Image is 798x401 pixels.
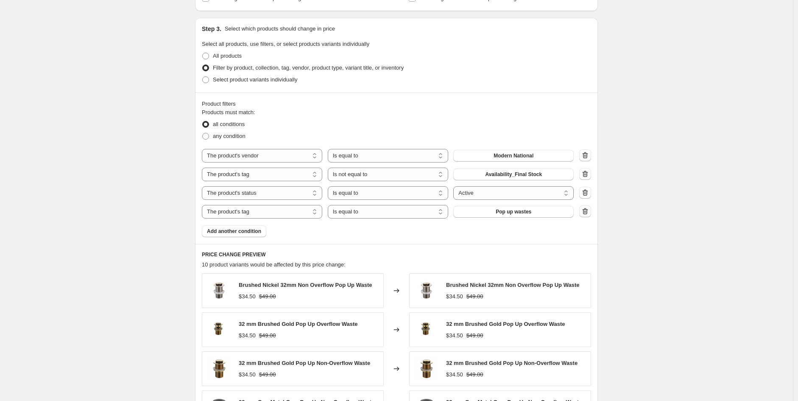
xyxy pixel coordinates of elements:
[202,100,591,108] div: Product filters
[213,133,246,139] span: any condition
[202,109,255,115] span: Products must match:
[202,41,369,47] span: Select all products, use filters, or select products variants individually
[239,321,358,327] span: 32 mm Brushed Gold Pop Up Overflow Waste
[213,76,297,83] span: Select product variants individually
[202,261,346,268] span: 10 product variants would be affected by this price change:
[446,331,463,340] div: $34.50
[202,225,266,237] button: Add another condition
[213,121,245,127] span: all conditions
[446,282,579,288] span: Brushed Nickel 32mm Non Overflow Pop Up Waste
[239,292,256,301] div: $34.50
[453,206,574,218] button: Pop up wastes
[213,53,242,59] span: All products
[466,370,483,379] strike: $49.00
[206,356,232,381] img: P32BM-01-e1571695898219_80x.png
[239,331,256,340] div: $34.50
[446,321,565,327] span: 32 mm Brushed Gold Pop Up Overflow Waste
[259,331,276,340] strike: $49.00
[414,278,439,303] img: P32BN_80x.jpg
[453,150,574,162] button: Modern National
[446,370,463,379] div: $34.50
[466,292,483,301] strike: $49.00
[494,152,533,159] span: Modern National
[206,317,232,342] img: pw32bm_b59af031-5f55-4136-9fcc-cdb993173938_80x.png
[414,317,439,342] img: pw32bm_b59af031-5f55-4136-9fcc-cdb993173938_80x.png
[202,25,221,33] h2: Step 3.
[259,370,276,379] strike: $49.00
[453,168,574,180] button: Availability_Final Stock
[213,64,404,71] span: Filter by product, collection, tag, vendor, product type, variant title, or inventory
[239,370,256,379] div: $34.50
[225,25,335,33] p: Select which products should change in price
[414,356,439,381] img: P32BM-01-e1571695898219_80x.png
[485,171,542,178] span: Availability_Final Stock
[259,292,276,301] strike: $49.00
[446,292,463,301] div: $34.50
[466,331,483,340] strike: $49.00
[202,251,591,258] h6: PRICE CHANGE PREVIEW
[446,360,578,366] span: 32 mm Brushed Gold Pop Up Non-Overflow Waste
[239,282,372,288] span: Brushed Nickel 32mm Non Overflow Pop Up Waste
[496,208,531,215] span: Pop up wastes
[239,360,370,366] span: 32 mm Brushed Gold Pop Up Non-Overflow Waste
[206,278,232,303] img: P32BN_80x.jpg
[207,228,261,235] span: Add another condition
